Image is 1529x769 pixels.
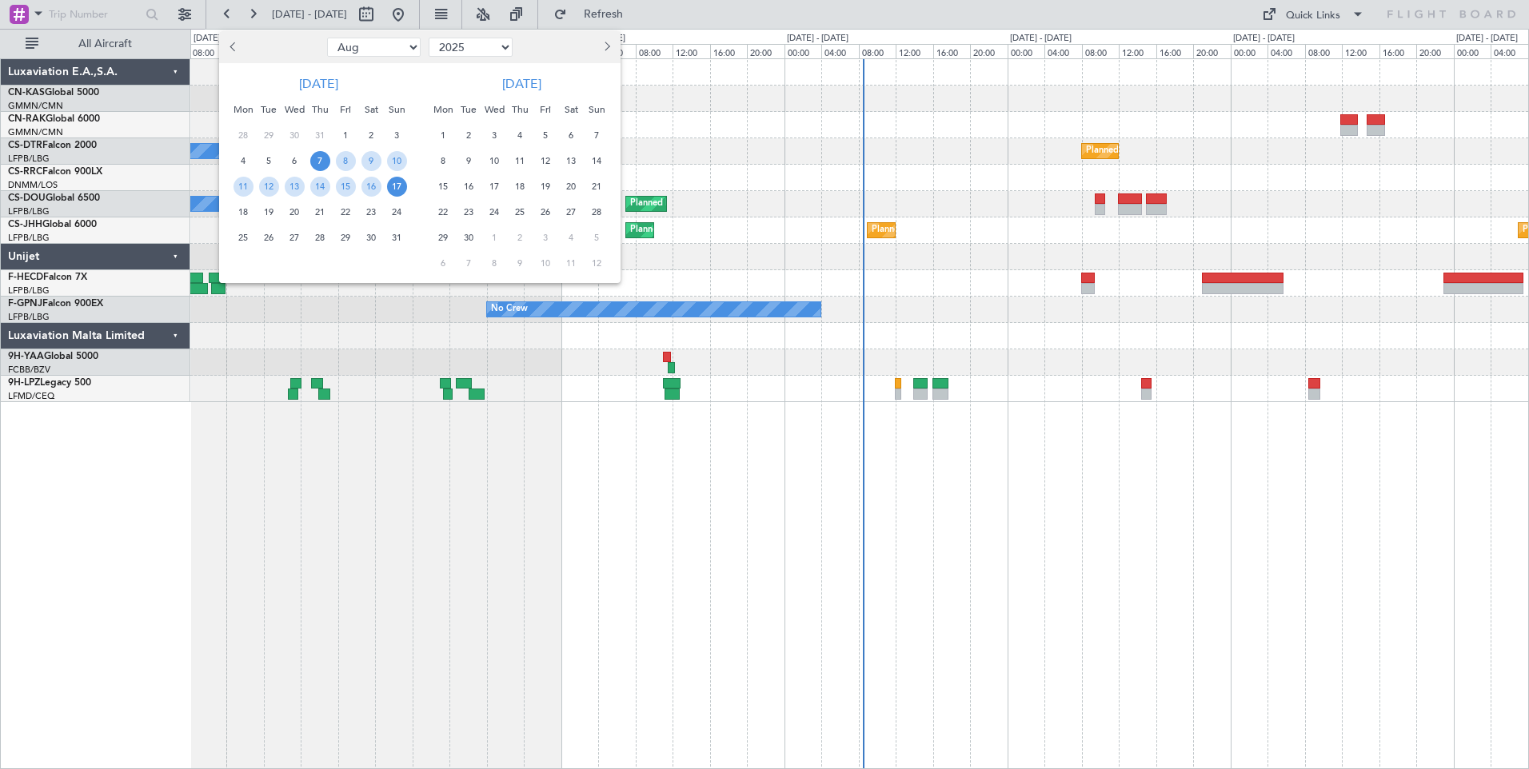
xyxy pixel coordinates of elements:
[310,228,330,248] span: 28
[536,253,556,273] span: 10
[456,250,481,276] div: 7-10-2025
[533,250,558,276] div: 10-10-2025
[430,122,456,148] div: 1-9-2025
[510,253,530,273] span: 9
[259,202,279,222] span: 19
[387,202,407,222] span: 24
[310,177,330,197] span: 14
[584,97,609,122] div: Sun
[230,225,256,250] div: 25-8-2025
[507,199,533,225] div: 25-9-2025
[430,97,456,122] div: Mon
[507,250,533,276] div: 9-10-2025
[433,253,453,273] span: 6
[433,202,453,222] span: 22
[481,225,507,250] div: 1-10-2025
[281,173,307,199] div: 13-8-2025
[430,250,456,276] div: 6-10-2025
[327,38,421,57] select: Select month
[587,151,607,171] span: 14
[336,151,356,171] span: 8
[281,225,307,250] div: 27-8-2025
[429,38,513,57] select: Select year
[387,177,407,197] span: 17
[481,173,507,199] div: 17-9-2025
[533,199,558,225] div: 26-9-2025
[307,122,333,148] div: 31-7-2025
[536,202,556,222] span: 26
[307,148,333,173] div: 7-8-2025
[387,126,407,145] span: 3
[310,202,330,222] span: 21
[456,225,481,250] div: 30-9-2025
[536,126,556,145] span: 5
[456,122,481,148] div: 2-9-2025
[459,177,479,197] span: 16
[384,225,409,250] div: 31-8-2025
[333,122,358,148] div: 1-8-2025
[358,173,384,199] div: 16-8-2025
[387,151,407,171] span: 10
[230,199,256,225] div: 18-8-2025
[584,173,609,199] div: 21-9-2025
[481,250,507,276] div: 8-10-2025
[358,97,384,122] div: Sat
[558,250,584,276] div: 11-10-2025
[281,122,307,148] div: 30-7-2025
[459,202,479,222] span: 23
[459,151,479,171] span: 9
[307,173,333,199] div: 14-8-2025
[433,228,453,248] span: 29
[256,148,281,173] div: 5-8-2025
[485,126,505,145] span: 3
[456,148,481,173] div: 9-9-2025
[361,126,381,145] span: 2
[558,148,584,173] div: 13-9-2025
[507,225,533,250] div: 2-10-2025
[481,97,507,122] div: Wed
[584,225,609,250] div: 5-10-2025
[485,228,505,248] span: 1
[259,151,279,171] span: 5
[558,97,584,122] div: Sat
[310,151,330,171] span: 7
[361,202,381,222] span: 23
[336,126,356,145] span: 1
[587,228,607,248] span: 5
[285,151,305,171] span: 6
[587,126,607,145] span: 7
[333,173,358,199] div: 15-8-2025
[285,177,305,197] span: 13
[384,173,409,199] div: 17-8-2025
[558,225,584,250] div: 4-10-2025
[536,177,556,197] span: 19
[333,97,358,122] div: Fri
[485,151,505,171] span: 10
[333,148,358,173] div: 8-8-2025
[561,228,581,248] span: 4
[234,151,254,171] span: 4
[384,97,409,122] div: Sun
[256,122,281,148] div: 29-7-2025
[561,126,581,145] span: 6
[430,199,456,225] div: 22-9-2025
[281,97,307,122] div: Wed
[485,202,505,222] span: 24
[230,148,256,173] div: 4-8-2025
[384,199,409,225] div: 24-8-2025
[456,97,481,122] div: Tue
[259,228,279,248] span: 26
[587,202,607,222] span: 28
[285,202,305,222] span: 20
[507,173,533,199] div: 18-9-2025
[510,126,530,145] span: 4
[430,225,456,250] div: 29-9-2025
[307,97,333,122] div: Thu
[459,126,479,145] span: 2
[481,199,507,225] div: 24-9-2025
[485,177,505,197] span: 17
[358,199,384,225] div: 23-8-2025
[285,228,305,248] span: 27
[307,199,333,225] div: 21-8-2025
[256,199,281,225] div: 19-8-2025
